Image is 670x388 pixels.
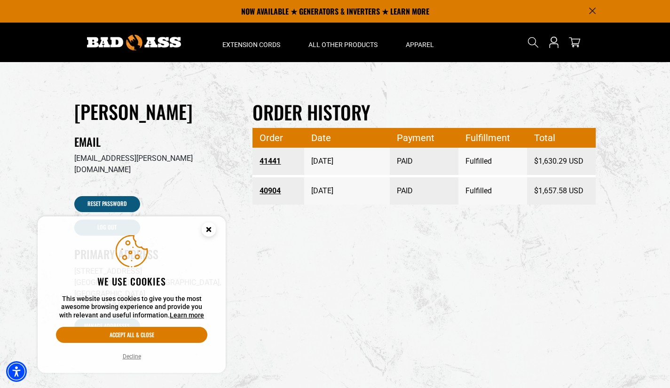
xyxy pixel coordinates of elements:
[260,128,297,147] span: Order
[397,128,451,147] span: Payment
[260,153,297,170] a: Order number 41441
[311,157,333,166] time: [DATE]
[308,40,378,49] span: All Other Products
[120,352,144,361] button: Decline
[406,40,434,49] span: Apparel
[534,178,589,204] span: $1,657.58 USD
[294,23,392,62] summary: All Other Products
[74,100,239,123] h1: [PERSON_NAME]
[534,128,589,147] span: Total
[397,148,451,174] span: PAID
[192,216,226,245] button: Close this option
[6,361,27,382] div: Accessibility Menu
[74,196,140,212] a: Reset Password
[56,327,207,343] button: Accept all & close
[56,275,207,287] h2: We use cookies
[392,23,448,62] summary: Apparel
[526,35,541,50] summary: Search
[260,182,297,199] a: Order number 40904
[252,100,596,124] h2: Order history
[56,295,207,320] p: This website uses cookies to give you the most awesome browsing experience and provide you with r...
[311,128,383,147] span: Date
[208,23,294,62] summary: Extension Cords
[397,178,451,204] span: PAID
[567,37,582,48] a: cart
[465,178,520,204] span: Fulfilled
[87,35,181,50] img: Bad Ass Extension Cords
[170,311,204,319] a: This website uses cookies to give you the most awesome browsing experience and provide you with r...
[74,135,239,149] h2: Email
[311,186,333,195] time: [DATE]
[534,148,589,174] span: $1,630.29 USD
[38,216,226,373] aside: Cookie Consent
[546,23,561,62] a: Open this option
[465,148,520,174] span: Fulfilled
[222,40,280,49] span: Extension Cords
[465,128,520,147] span: Fulfillment
[74,153,239,175] p: [EMAIL_ADDRESS][PERSON_NAME][DOMAIN_NAME]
